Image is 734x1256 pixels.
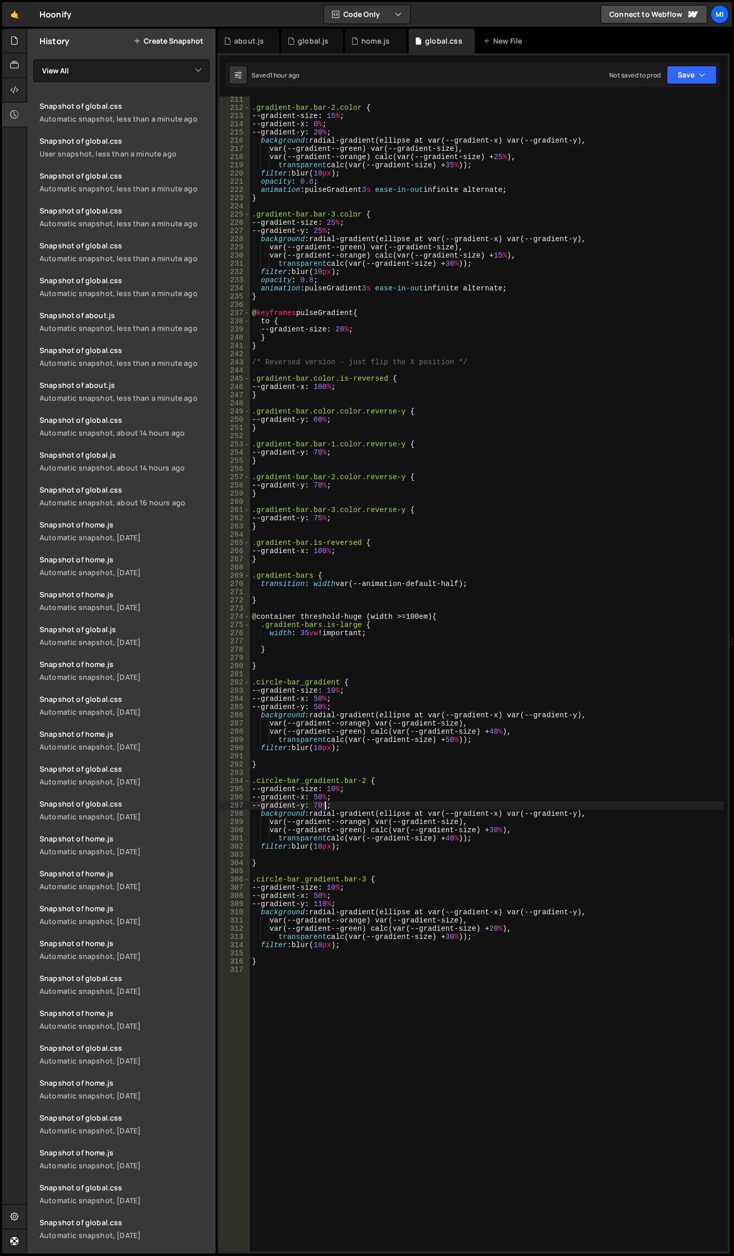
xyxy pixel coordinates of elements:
[40,707,209,717] div: Automatic snapshot, [DATE]
[33,444,216,479] a: Snapshot of global.js Automatic snapshot, about 14 hours ago
[40,799,209,809] div: Snapshot of global.css
[40,1113,209,1123] div: Snapshot of global.css
[33,688,216,723] a: Snapshot of global.css Automatic snapshot, [DATE]
[33,932,216,967] a: Snapshot of home.js Automatic snapshot, [DATE]
[40,358,209,368] div: Automatic snapshot, less than a minute ago
[40,904,209,913] div: Snapshot of home.js
[40,1195,209,1205] div: Automatic snapshot, [DATE]
[220,514,250,522] div: 262
[220,432,250,440] div: 252
[40,590,209,599] div: Snapshot of home.js
[220,260,250,268] div: 231
[40,253,209,263] div: Automatic snapshot, less than a minute ago
[220,342,250,350] div: 241
[220,136,250,145] div: 216
[40,672,209,682] div: Automatic snapshot, [DATE]
[33,618,216,653] a: Snapshot of global.js Automatic snapshot, [DATE]
[33,897,216,932] a: Snapshot of home.js Automatic snapshot, [DATE]
[40,276,209,285] div: Snapshot of global.css
[40,288,209,298] div: Automatic snapshot, less than a minute ago
[220,966,250,974] div: 317
[220,424,250,432] div: 251
[40,393,209,403] div: Automatic snapshot, less than a minute ago
[40,637,209,647] div: Automatic snapshot, [DATE]
[33,479,216,514] a: Snapshot of global.css Automatic snapshot, about 16 hours ago
[40,602,209,612] div: Automatic snapshot, [DATE]
[220,161,250,169] div: 219
[220,383,250,391] div: 246
[425,36,462,46] div: global.css
[220,284,250,292] div: 234
[40,555,209,564] div: Snapshot of home.js
[33,1072,216,1107] a: Snapshot of home.js Automatic snapshot, [DATE]
[220,645,250,654] div: 278
[33,583,216,618] a: Snapshot of home.js Automatic snapshot, [DATE]
[40,659,209,669] div: Snapshot of home.js
[40,1230,209,1240] div: Automatic snapshot, [DATE]
[220,711,250,719] div: 286
[220,777,250,785] div: 294
[40,869,209,878] div: Snapshot of home.js
[220,588,250,596] div: 271
[33,130,216,165] a: Snapshot of global.cssUser snapshot, less than a minute ago
[220,440,250,448] div: 253
[133,37,203,45] button: Create Snapshot
[220,875,250,884] div: 306
[220,744,250,752] div: 290
[40,1183,209,1192] div: Snapshot of global.css
[220,941,250,949] div: 314
[40,380,209,390] div: Snapshot of about.js
[220,851,250,859] div: 303
[220,178,250,186] div: 221
[40,450,209,460] div: Snapshot of global.js
[40,938,209,948] div: Snapshot of home.js
[33,828,216,862] a: Snapshot of home.js Automatic snapshot, [DATE]
[40,498,209,507] div: Automatic snapshot, about 16 hours ago
[220,358,250,366] div: 243
[40,624,209,634] div: Snapshot of global.js
[220,301,250,309] div: 236
[40,171,209,181] div: Snapshot of global.css
[220,801,250,810] div: 297
[710,5,729,24] a: Mi
[40,415,209,425] div: Snapshot of global.css
[220,769,250,777] div: 293
[40,951,209,961] div: Automatic snapshot, [DATE]
[220,539,250,547] div: 265
[220,884,250,892] div: 307
[220,333,250,342] div: 240
[40,777,209,787] div: Automatic snapshot, [DATE]
[220,580,250,588] div: 270
[220,629,250,637] div: 276
[220,670,250,678] div: 281
[40,916,209,926] div: Automatic snapshot, [DATE]
[40,986,209,996] div: Automatic snapshot, [DATE]
[609,71,661,80] div: Not saved to prod
[40,485,209,495] div: Snapshot of global.css
[220,448,250,457] div: 254
[220,473,250,481] div: 257
[40,1091,209,1101] div: Automatic snapshot, [DATE]
[220,842,250,851] div: 302
[40,1021,209,1031] div: Automatic snapshot, [DATE]
[220,728,250,736] div: 288
[220,933,250,941] div: 313
[40,345,209,355] div: Snapshot of global.css
[220,572,250,580] div: 269
[40,114,209,124] div: Automatic snapshot, less than a minute ago
[220,604,250,613] div: 273
[33,653,216,688] a: Snapshot of home.js Automatic snapshot, [DATE]
[40,729,209,739] div: Snapshot of home.js
[220,104,250,112] div: 212
[220,120,250,128] div: 214
[220,366,250,375] div: 244
[220,654,250,662] div: 279
[40,310,209,320] div: Snapshot of about.js
[220,251,250,260] div: 230
[220,391,250,399] div: 247
[220,678,250,686] div: 282
[40,219,209,228] div: Automatic snapshot, less than a minute ago
[40,520,209,529] div: Snapshot of home.js
[33,723,216,758] a: Snapshot of home.js Automatic snapshot, [DATE]
[40,567,209,577] div: Automatic snapshot, [DATE]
